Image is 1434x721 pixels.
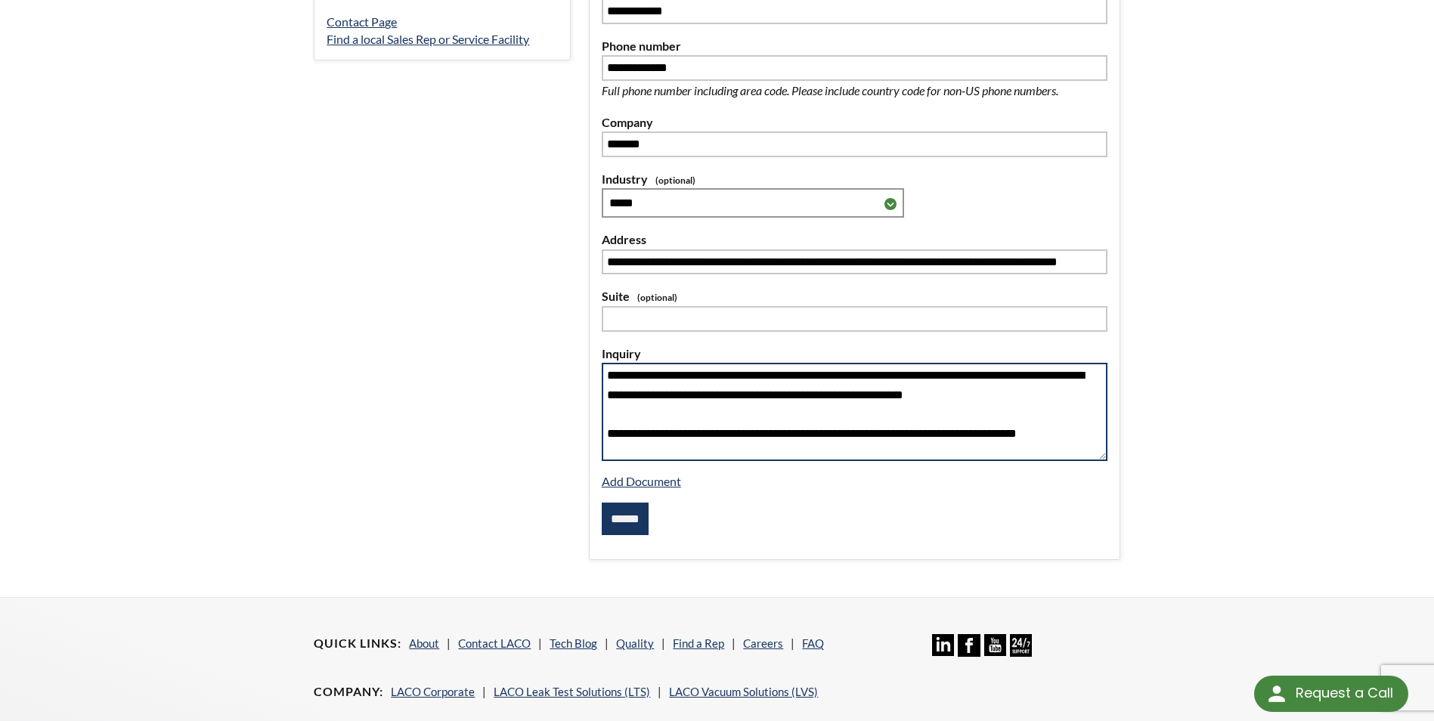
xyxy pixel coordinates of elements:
[802,636,824,650] a: FAQ
[391,685,475,698] a: LACO Corporate
[602,286,1107,306] label: Suite
[669,685,818,698] a: LACO Vacuum Solutions (LVS)
[1254,676,1408,712] div: Request a Call
[602,344,1107,364] label: Inquiry
[602,36,1107,56] label: Phone number
[673,636,724,650] a: Find a Rep
[1010,645,1032,659] a: 24/7 Support
[1010,634,1032,656] img: 24/7 Support Icon
[1296,676,1393,710] div: Request a Call
[602,81,1107,101] p: Full phone number including area code. Please include country code for non-US phone numbers.
[458,636,531,650] a: Contact LACO
[602,113,1107,132] label: Company
[494,685,650,698] a: LACO Leak Test Solutions (LTS)
[327,32,529,46] a: Find a local Sales Rep or Service Facility
[550,636,597,650] a: Tech Blog
[314,684,383,700] h4: Company
[327,14,397,29] a: Contact Page
[1265,682,1289,706] img: round button
[602,474,681,488] a: Add Document
[602,169,1107,189] label: Industry
[616,636,654,650] a: Quality
[602,230,1107,249] label: Address
[743,636,783,650] a: Careers
[409,636,439,650] a: About
[314,636,401,651] h4: Quick Links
